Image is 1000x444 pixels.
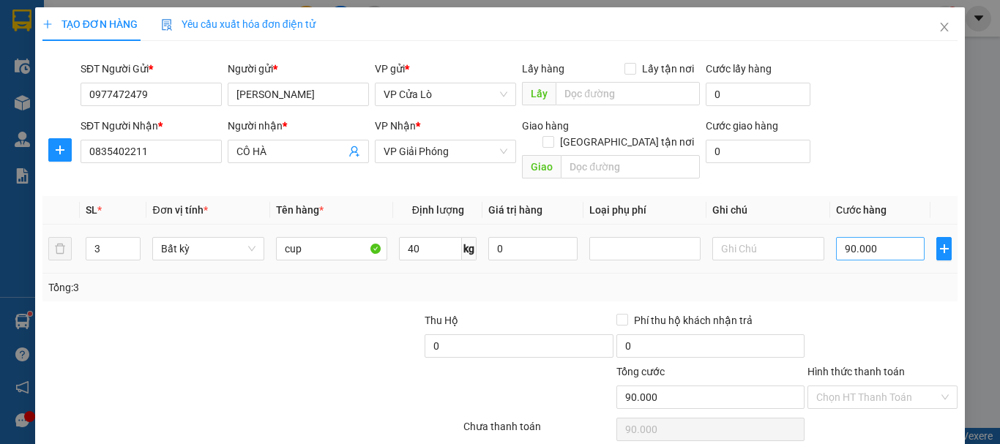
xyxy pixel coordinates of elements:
span: Giao hàng [522,120,569,132]
span: Giao [522,155,561,178]
span: [GEOGRAPHIC_DATA] tận nơi [554,134,700,150]
div: Tổng: 3 [48,279,387,296]
span: Lấy tận nơi [636,61,700,77]
span: plus [937,243,951,255]
button: delete [48,237,72,260]
span: Tên hàng [276,204,324,216]
input: Dọc đường [556,82,700,105]
span: Định lượng [412,204,464,216]
span: SL [86,204,97,216]
div: Người gửi [228,61,369,77]
div: SĐT Người Gửi [81,61,222,77]
input: Cước giao hàng [706,140,810,163]
span: Lấy [522,82,556,105]
span: Đơn vị tính [152,204,207,216]
button: Close [924,7,965,48]
input: Dọc đường [561,155,700,178]
b: GỬI : VP Cửa Lò [18,106,163,130]
img: logo.jpg [18,18,92,91]
span: user-add [348,146,360,157]
label: Cước lấy hàng [706,63,772,75]
input: Ghi Chú [712,237,824,260]
input: 0 [488,237,578,260]
div: Chưa thanh toán [462,418,615,444]
span: Bất kỳ [161,238,255,260]
div: VP gửi [375,61,516,77]
input: VD: Bàn, Ghế [276,237,387,260]
div: SĐT Người Nhận [81,118,222,134]
span: VP Nhận [375,120,416,132]
input: Cước lấy hàng [706,83,810,106]
th: Ghi chú [706,196,829,225]
span: Phí thu hộ khách nhận trả [628,312,758,328]
span: close [939,21,950,33]
span: Thu Hộ [425,315,458,326]
span: TẠO ĐƠN HÀNG [42,18,138,30]
label: Cước giao hàng [706,120,778,132]
button: plus [936,237,952,260]
div: Người nhận [228,118,369,134]
span: Cước hàng [836,204,887,216]
li: Hotline: 02386655777, 02462925925, 0944789456 [137,54,612,72]
label: Hình thức thanh toán [807,366,905,377]
th: Loại phụ phí [583,196,706,225]
span: VP Cửa Lò [384,83,507,105]
span: Lấy hàng [522,63,564,75]
span: VP Giải Phóng [384,140,507,162]
span: Giá trị hàng [488,204,542,216]
span: Tổng cước [616,366,665,377]
li: [PERSON_NAME], [PERSON_NAME] [137,36,612,54]
button: plus [48,138,72,162]
span: plus [42,19,53,29]
img: icon [161,19,173,31]
span: Yêu cầu xuất hóa đơn điện tử [161,18,316,30]
span: kg [462,237,477,260]
span: plus [49,144,71,156]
